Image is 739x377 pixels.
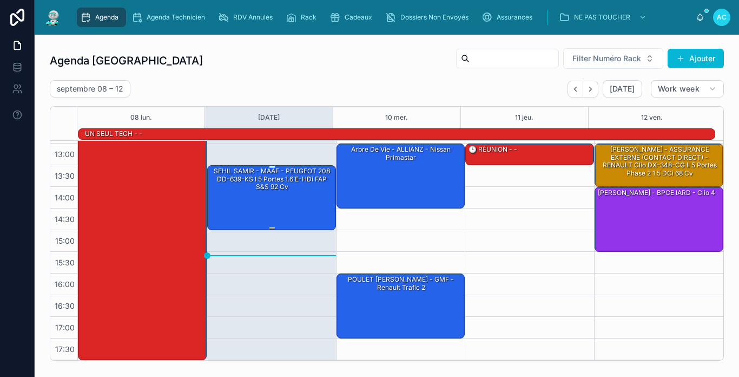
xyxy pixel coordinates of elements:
a: Assurances [478,8,540,27]
a: Cadeaux [326,8,380,27]
a: Dossiers Non Envoyés [382,8,476,27]
span: Assurances [497,13,532,22]
span: Filter Numéro Rack [572,53,641,64]
div: [PERSON_NAME] - ASSURANCE EXTERNE (CONTACT DIRECT) - RENAULT Clio DX-348-CG II 5 Portes Phase 2 1... [595,144,723,186]
h2: septembre 08 – 12 [57,83,123,94]
div: scrollable content [71,5,696,29]
span: NE PAS TOUCHER [574,13,630,22]
button: Next [583,81,598,97]
span: Agenda [95,13,118,22]
button: Back [568,81,583,97]
button: 08 lun. [130,107,152,128]
button: Work week [651,80,724,97]
div: POULET [PERSON_NAME] - GMF - renault trafic 2 [339,275,464,292]
div: 🕒 RÉUNION - - [466,144,593,165]
div: Arbre de vie - ALLIANZ - Nissan primastar [337,144,465,208]
a: Agenda Technicien [128,8,213,27]
div: 🕒 RÉUNION - - [467,145,518,154]
div: Arbre de vie - ALLIANZ - Nissan primastar [339,145,464,162]
div: SEHIL SAMIR - MAAF - PEUGEOT 208 DD-639-KS I 5 Portes 1.6 e-HDi FAP S&S 92 cv [208,166,335,230]
span: 13:30 [52,171,77,180]
button: 11 jeu. [515,107,533,128]
span: Dossiers Non Envoyés [400,13,469,22]
div: [PERSON_NAME] - BPCE IARD - Clio 4 [597,188,716,198]
a: Agenda [77,8,126,27]
button: 12 ven. [641,107,663,128]
div: POULET [PERSON_NAME] - GMF - renault trafic 2 [337,274,465,338]
div: SEHIL SAMIR - MAAF - PEUGEOT 208 DD-639-KS I 5 Portes 1.6 e-HDi FAP S&S 92 cv [209,166,335,192]
span: 17:00 [52,323,77,332]
span: [DATE] [610,84,635,94]
div: [PERSON_NAME] - BPCE IARD - Clio 4 [595,187,723,251]
button: [DATE] [258,107,280,128]
div: [PERSON_NAME] - ASSURANCE EXTERNE (CONTACT DIRECT) - RENAULT Clio DX-348-CG II 5 Portes Phase 2 1... [597,145,722,178]
img: App logo [43,9,63,26]
div: UN SEUL TECH - - [84,128,143,139]
button: Ajouter [668,49,724,68]
span: 13:00 [52,149,77,159]
a: Rack [282,8,324,27]
span: 16:00 [52,279,77,289]
a: RDV Annulés [215,8,280,27]
span: 14:30 [52,214,77,224]
span: 16:30 [52,301,77,310]
button: 10 mer. [385,107,408,128]
span: RDV Annulés [233,13,273,22]
span: Work week [658,84,700,94]
h1: Agenda [GEOGRAPHIC_DATA] [50,53,203,68]
span: 15:00 [52,236,77,245]
span: Rack [301,13,316,22]
span: 14:00 [52,193,77,202]
span: 17:30 [52,344,77,354]
a: NE PAS TOUCHER [556,8,652,27]
span: Agenda Technicien [147,13,205,22]
div: UN SEUL TECH - - [84,129,143,139]
button: [DATE] [603,80,642,97]
span: 15:30 [52,258,77,267]
button: Select Button [563,48,663,69]
span: AC [717,13,727,22]
span: Cadeaux [345,13,372,22]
